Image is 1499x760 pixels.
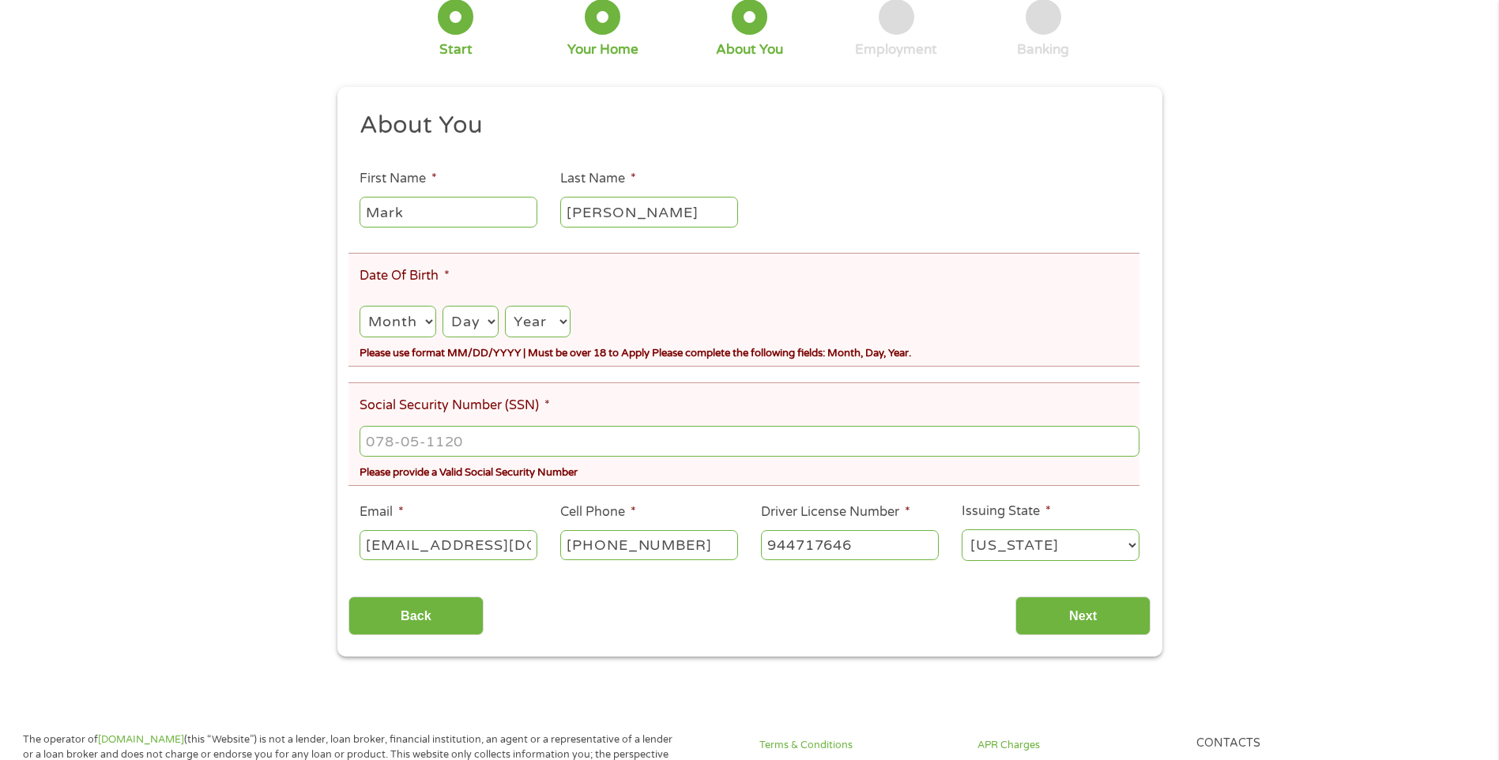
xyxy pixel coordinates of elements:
input: 078-05-1120 [360,426,1139,456]
label: First Name [360,171,437,187]
label: Last Name [560,171,636,187]
div: Start [439,41,473,58]
h2: About You [360,110,1128,141]
div: Employment [855,41,937,58]
input: Back [348,596,484,635]
label: Date Of Birth [360,268,450,284]
input: john@gmail.com [360,530,537,560]
input: Next [1015,596,1151,635]
div: Please use format MM/DD/YYYY | Must be over 18 to Apply Please complete the following fields: Mon... [360,340,1139,362]
a: APR Charges [977,738,1177,753]
input: (541) 754-3010 [560,530,738,560]
div: About You [716,41,783,58]
label: Social Security Number (SSN) [360,397,550,414]
label: Issuing State [962,503,1051,520]
input: Smith [560,197,738,227]
div: Your Home [567,41,638,58]
div: Please provide a Valid Social Security Number [360,459,1139,480]
label: Cell Phone [560,504,636,521]
label: Driver License Number [761,504,910,521]
label: Email [360,504,404,521]
h4: Contacts [1196,736,1395,751]
a: Terms & Conditions [759,738,959,753]
input: John [360,197,537,227]
div: Banking [1017,41,1069,58]
a: [DOMAIN_NAME] [98,733,184,746]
